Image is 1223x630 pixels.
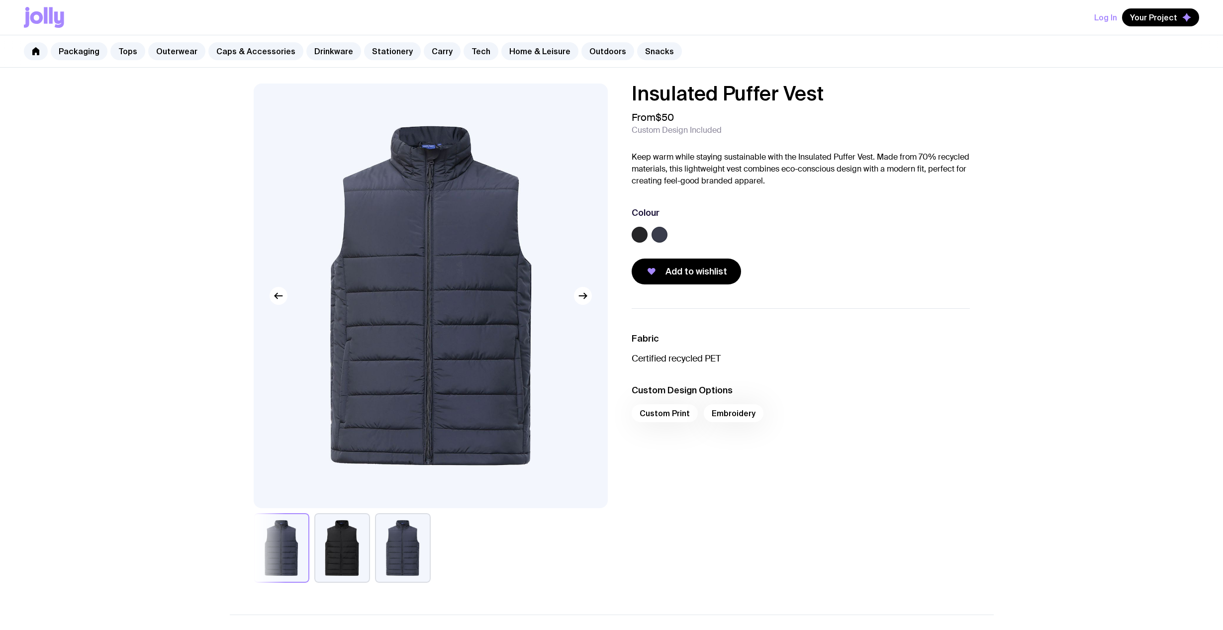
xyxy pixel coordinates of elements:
a: Drinkware [306,42,361,60]
p: Certified recycled PET [632,353,970,364]
h1: Insulated Puffer Vest [632,84,970,103]
a: Outdoors [581,42,634,60]
a: Outerwear [148,42,205,60]
span: Your Project [1130,12,1177,22]
button: Add to wishlist [632,259,741,284]
span: Add to wishlist [665,266,727,277]
a: Tops [110,42,145,60]
a: Packaging [51,42,107,60]
a: Caps & Accessories [208,42,303,60]
span: Custom Design Included [632,125,722,135]
span: From [632,111,674,123]
button: Your Project [1122,8,1199,26]
h3: Custom Design Options [632,384,970,396]
a: Tech [464,42,498,60]
button: Log In [1094,8,1117,26]
a: Snacks [637,42,682,60]
h3: Colour [632,207,659,219]
p: Keep warm while staying sustainable with the Insulated Puffer Vest. Made from 70% recycled materi... [632,151,970,187]
a: Carry [424,42,461,60]
a: Stationery [364,42,421,60]
a: Home & Leisure [501,42,578,60]
h3: Fabric [632,333,970,345]
span: $50 [656,111,674,124]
